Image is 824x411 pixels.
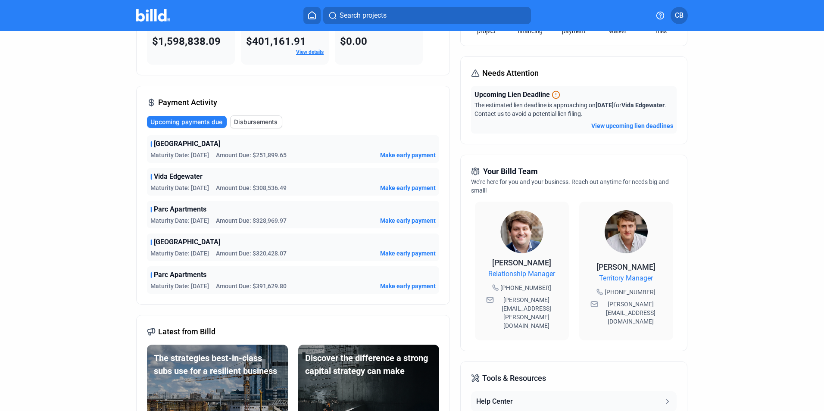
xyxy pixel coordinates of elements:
span: [PERSON_NAME][EMAIL_ADDRESS][DOMAIN_NAME] [600,300,662,326]
span: Maturity Date: [DATE] [150,184,209,192]
img: Billd Company Logo [136,9,170,22]
button: CB [671,7,688,24]
span: Tools & Resources [482,372,546,384]
span: Amount Due: $308,536.49 [216,184,287,192]
span: [PERSON_NAME][EMAIL_ADDRESS][PERSON_NAME][DOMAIN_NAME] [496,296,558,330]
span: Amount Due: $251,899.65 [216,151,287,159]
span: Latest from Billd [158,326,215,338]
span: Vida Edgewater [154,171,203,182]
span: Parc Apartments [154,204,206,215]
span: [DATE] [596,102,614,109]
span: Search projects [340,10,387,21]
span: Parc Apartments [154,270,206,280]
button: View upcoming lien deadlines [591,121,673,130]
span: Payment Activity [158,97,217,109]
span: [GEOGRAPHIC_DATA] [154,139,220,149]
span: $1,598,838.09 [152,35,221,47]
span: Territory Manager [599,273,653,283]
span: The estimated lien deadline is approaching on for . Contact us to avoid a potential lien filing. [474,102,666,117]
button: Search projects [323,7,531,24]
span: $401,161.91 [246,35,306,47]
div: The strategies best-in-class subs use for a resilient business [154,352,281,377]
span: Needs Attention [482,67,539,79]
span: CB [675,10,684,21]
button: Disbursements [230,115,282,128]
span: Maturity Date: [DATE] [150,282,209,290]
button: Make early payment [380,282,436,290]
a: View details [296,49,324,55]
span: $0.00 [340,35,367,47]
button: Upcoming payments due [147,116,227,128]
span: Maturity Date: [DATE] [150,249,209,258]
span: [PERSON_NAME] [492,258,551,267]
div: Help Center [476,396,513,407]
span: Upcoming payments due [150,118,222,126]
span: Amount Due: $320,428.07 [216,249,287,258]
span: Your Billd Team [483,165,538,177]
span: Disbursements [234,118,278,126]
div: Discover the difference a strong capital strategy can make [305,352,432,377]
span: Maturity Date: [DATE] [150,151,209,159]
span: [PHONE_NUMBER] [605,288,655,296]
span: We're here for you and your business. Reach out anytime for needs big and small! [471,178,669,194]
span: Vida Edgewater [621,102,665,109]
span: Amount Due: $391,629.80 [216,282,287,290]
button: Make early payment [380,249,436,258]
span: [PERSON_NAME] [596,262,655,271]
span: [PHONE_NUMBER] [500,283,551,292]
button: Make early payment [380,151,436,159]
span: [GEOGRAPHIC_DATA] [154,237,220,247]
button: Make early payment [380,216,436,225]
img: Territory Manager [605,210,648,253]
img: Relationship Manager [500,210,543,253]
span: Maturity Date: [DATE] [150,216,209,225]
span: Upcoming Lien Deadline [474,90,550,100]
button: Make early payment [380,184,436,192]
span: Relationship Manager [488,269,555,279]
span: Amount Due: $328,969.97 [216,216,287,225]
